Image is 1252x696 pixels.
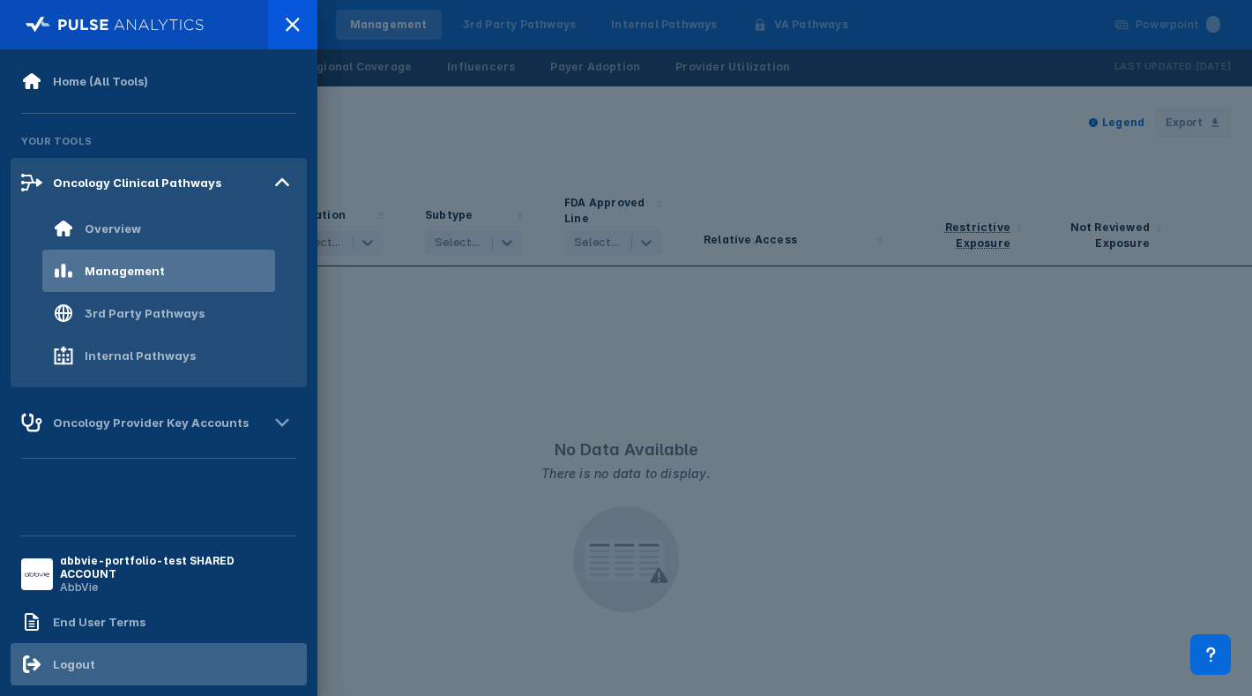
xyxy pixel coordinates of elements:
div: AbbVie [60,580,286,594]
img: menu button [25,562,49,587]
div: Home (All Tools) [53,74,148,88]
div: Internal Pathways [85,348,196,363]
a: 3rd Party Pathways [11,292,307,334]
img: pulse-logo-full-white.svg [26,12,205,37]
a: Management [11,250,307,292]
a: Internal Pathways [11,334,307,377]
div: Management [85,264,165,278]
div: Contact Support [1190,634,1231,675]
a: End User Terms [11,601,307,643]
div: Oncology Provider Key Accounts [53,415,249,430]
a: Overview [11,207,307,250]
div: 3rd Party Pathways [85,306,205,320]
div: Your Tools [11,124,307,158]
div: End User Terms [53,615,145,629]
a: Home (All Tools) [11,60,307,102]
div: abbvie-portfolio-test SHARED ACCOUNT [60,554,286,580]
div: Oncology Clinical Pathways [53,176,221,190]
div: Logout [53,657,95,671]
div: Overview [85,221,141,236]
